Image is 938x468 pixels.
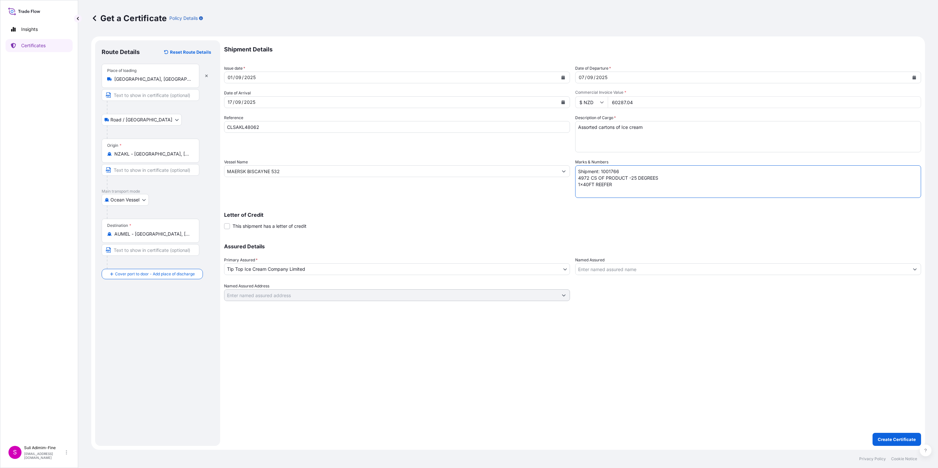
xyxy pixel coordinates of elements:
[224,90,251,96] span: Date of Arrival
[242,98,243,106] div: /
[102,194,149,206] button: Select transport
[909,72,919,83] button: Calendar
[24,445,64,450] p: Suli Adimim-Fine
[576,263,909,275] input: Assured Name
[107,143,121,148] div: Origin
[102,48,140,56] p: Route Details
[558,289,570,301] button: Show suggestions
[224,289,558,301] input: Named Assured Address
[575,257,604,263] label: Named Assured
[224,263,570,275] button: Tip Top Ice Cream Company Limited
[578,74,585,81] div: day,
[224,283,269,289] label: Named Assured Address
[24,452,64,460] p: [EMAIL_ADDRESS][DOMAIN_NAME]
[102,89,199,101] input: Text to appear on certificate
[227,98,233,106] div: day,
[234,98,242,106] div: month,
[233,98,234,106] div: /
[558,97,568,107] button: Calendar
[161,47,214,57] button: Reset Route Details
[102,114,182,126] button: Select transport
[575,159,608,165] label: Marks & Numbers
[102,164,199,176] input: Text to appear on certificate
[6,23,73,36] a: Insights
[110,197,139,203] span: Ocean Vessel
[587,74,594,81] div: month,
[595,74,608,81] div: year,
[102,189,214,194] p: Main transport mode
[233,74,235,81] div: /
[21,42,46,49] p: Certificates
[242,74,244,81] div: /
[114,231,191,237] input: Destination
[227,266,305,272] span: Tip Top Ice Cream Company Limited
[170,49,211,55] p: Reset Route Details
[224,212,921,217] p: Letter of Credit
[224,40,921,59] p: Shipment Details
[224,165,558,177] input: Type to search vessel name or IMO
[891,456,917,461] a: Cookie Notice
[558,165,570,177] button: Show suggestions
[585,74,587,81] div: /
[909,263,921,275] button: Show suggestions
[169,15,198,21] p: Policy Details
[575,65,611,72] span: Date of Departure
[608,96,921,108] input: Enter amount
[224,257,258,263] span: Primary Assured
[224,115,243,121] label: Reference
[107,223,131,228] div: Destination
[873,433,921,446] button: Create Certificate
[859,456,886,461] a: Privacy Policy
[102,244,199,256] input: Text to appear on certificate
[102,269,203,279] button: Cover port to door - Add place of discharge
[224,159,248,165] label: Vessel Name
[224,65,245,72] span: Issue date
[878,436,916,443] p: Create Certificate
[558,72,568,83] button: Calendar
[114,151,191,157] input: Origin
[91,13,167,23] p: Get a Certificate
[243,98,256,106] div: year,
[224,121,570,133] input: Enter booking reference
[594,74,595,81] div: /
[575,90,921,95] span: Commercial Invoice Value
[233,223,306,229] span: This shipment has a letter of credit
[6,39,73,52] a: Certificates
[21,26,38,33] p: Insights
[575,115,616,121] label: Description of Cargo
[224,244,921,249] p: Assured Details
[244,74,256,81] div: year,
[227,74,233,81] div: day,
[115,271,195,277] span: Cover port to door - Add place of discharge
[13,449,17,456] span: S
[107,68,136,73] div: Place of loading
[114,76,191,82] input: Place of loading
[110,117,172,123] span: Road / [GEOGRAPHIC_DATA]
[235,74,242,81] div: month,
